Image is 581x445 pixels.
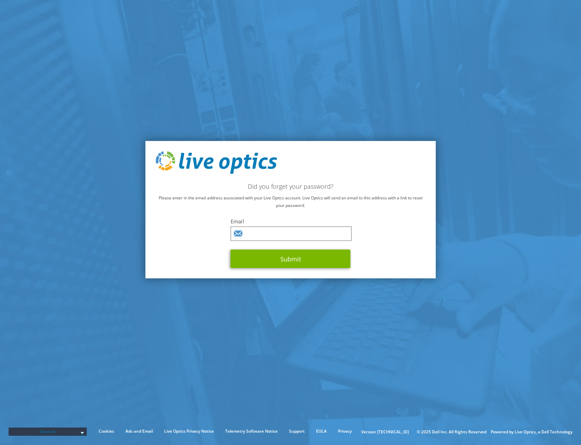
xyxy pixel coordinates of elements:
[120,428,158,435] a: Ads and Email
[413,428,490,436] li: © 2025 Dell Inc. All Rights Reserved
[94,428,119,435] a: Cookies
[491,428,572,436] li: Powered by Live Optics, a Dell Technology
[220,428,283,435] a: Telemetry Software Notice
[156,182,426,190] h2: Did you forget your password?
[358,428,412,436] li: Version [TECHNICAL_ID]
[156,194,426,209] p: Please enter in the email address associated with your Live Optics account. Live Optics will send...
[311,428,332,435] a: EULA
[284,428,310,435] a: Support
[231,249,351,268] button: Submit
[231,218,351,224] label: Email
[156,151,277,174] img: live_optics_svg.svg
[159,428,219,435] a: Live Optics Privacy Notice
[12,428,83,436] span: Deutsch
[333,428,357,435] a: Privacy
